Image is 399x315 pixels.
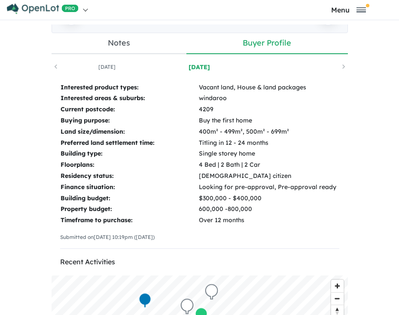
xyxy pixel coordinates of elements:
a: [DATE] [61,63,153,71]
button: Zoom out [331,292,344,305]
td: Looking for pre-approval, Pre-approval ready [198,182,337,193]
td: Over 12 months [198,215,337,226]
span: Zoom out [331,293,344,305]
td: 4209 [198,104,337,115]
td: [DEMOGRAPHIC_DATA] citizen [198,171,337,182]
div: Map marker [180,299,193,315]
td: Buying purpose: [60,115,198,126]
td: Single storey home [198,148,337,159]
td: Land size/dimension: [60,126,198,138]
a: Buyer Profile [186,33,348,54]
td: windaroo [198,93,337,104]
td: Interested product types: [60,82,198,93]
td: $300,000 - $400,000 [198,193,337,204]
td: Timeframe to purchase: [60,215,198,226]
td: Titling in 12 - 24 months [198,138,337,149]
td: 4 Bed | 2 Bath | 2 Car [198,159,337,171]
div: Submitted on [DATE] 10:19pm ([DATE]) [60,233,339,242]
td: Finance situation: [60,182,198,193]
a: Notes [52,33,187,54]
td: Property budget: [60,204,198,215]
td: 600,000 -800,000 [198,204,337,215]
img: Openlot PRO Logo White [7,3,79,14]
div: Recent Activities [52,256,348,275]
a: [DATE] [153,63,246,71]
td: Floorplans: [60,159,198,171]
td: Residency status: [60,171,198,182]
td: Buy the first home [198,115,337,126]
td: Current postcode: [60,104,198,115]
button: Zoom in [331,280,344,292]
td: 400m² - 499m², 500m² - 699m² [198,126,337,138]
td: Interested areas & suburbs: [60,93,198,104]
td: Building type: [60,148,198,159]
div: Map marker [138,293,151,309]
td: Vacant land, House & land packages [198,82,337,93]
td: Preferred land settlement time: [60,138,198,149]
div: Map marker [205,284,218,300]
td: Building budget: [60,193,198,204]
button: Toggle navigation [300,6,397,14]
